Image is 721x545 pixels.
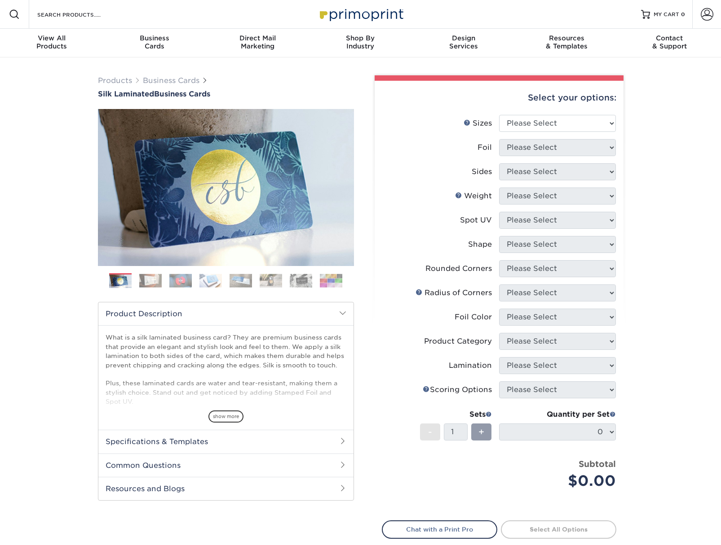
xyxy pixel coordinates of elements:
img: Business Cards 02 [139,274,162,288]
p: What is a silk laminated business card? They are premium business cards that provide an elegant a... [106,333,346,479]
a: BusinessCards [103,29,206,57]
a: Shop ByIndustry [309,29,412,57]
input: SEARCH PRODUCTS..... [36,9,124,20]
span: Contact [618,34,721,42]
div: Shape [468,239,492,250]
a: DesignServices [412,29,515,57]
div: Industry [309,34,412,50]
h2: Common Questions [98,453,354,477]
div: Lamination [449,360,492,371]
a: Chat with a Print Pro [382,520,497,538]
img: Business Cards 08 [320,274,342,288]
img: Business Cards 01 [109,270,132,292]
h2: Product Description [98,302,354,325]
div: Radius of Corners [416,288,492,298]
a: Silk LaminatedBusiness Cards [98,90,354,98]
span: Resources [515,34,618,42]
div: Select your options: [382,81,616,115]
h1: Business Cards [98,90,354,98]
div: Weight [455,191,492,201]
img: Primoprint [316,4,406,24]
iframe: Google Customer Reviews [2,518,76,542]
h2: Resources and Blogs [98,477,354,500]
span: Shop By [309,34,412,42]
a: Contact& Support [618,29,721,57]
span: Direct Mail [206,34,309,42]
div: & Support [618,34,721,50]
div: Scoring Options [423,384,492,395]
img: Silk Laminated 01 [98,60,354,315]
a: Resources& Templates [515,29,618,57]
div: Spot UV [460,215,492,226]
span: 0 [681,11,685,17]
div: Product Category [424,336,492,347]
div: Foil Color [455,312,492,323]
div: Foil [478,142,492,153]
div: Sets [420,409,492,420]
a: Business Cards [143,76,199,85]
span: - [428,425,432,439]
img: Business Cards 07 [290,274,312,288]
span: Design [412,34,515,42]
img: Business Cards 03 [169,274,192,288]
div: & Templates [515,34,618,50]
div: Services [412,34,515,50]
a: Products [98,76,132,85]
h2: Specifications & Templates [98,430,354,453]
span: + [478,425,484,439]
img: Business Cards 05 [230,274,252,288]
div: Rounded Corners [425,263,492,274]
div: $0.00 [506,470,616,492]
span: MY CART [654,11,679,18]
strong: Subtotal [579,459,616,469]
div: Cards [103,34,206,50]
div: Sides [472,166,492,177]
span: Silk Laminated [98,90,154,98]
div: Sizes [464,118,492,129]
div: Quantity per Set [499,409,616,420]
a: Select All Options [501,520,616,538]
img: Business Cards 06 [260,274,282,288]
div: Marketing [206,34,309,50]
img: Business Cards 04 [199,274,222,288]
span: show more [208,410,243,423]
span: Business [103,34,206,42]
a: Direct MailMarketing [206,29,309,57]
